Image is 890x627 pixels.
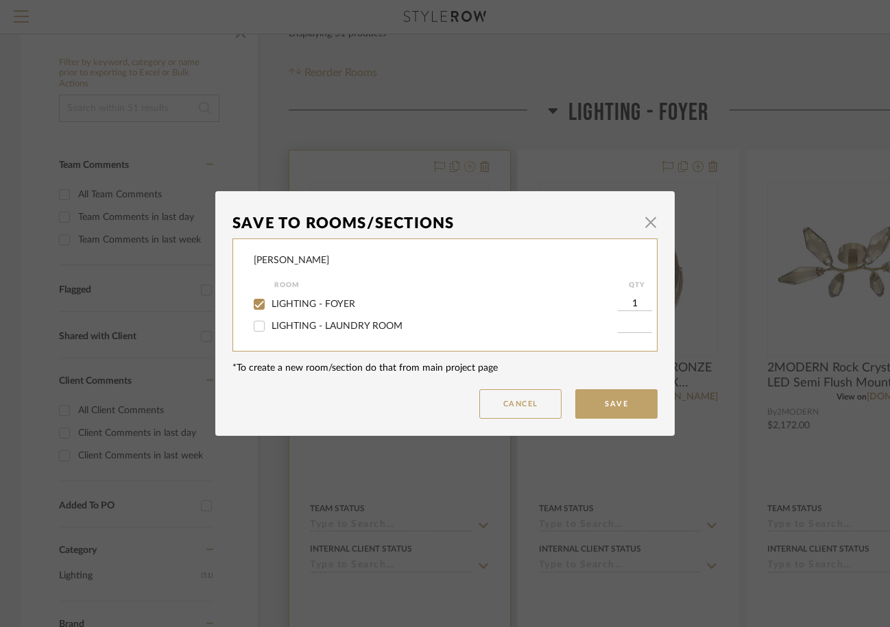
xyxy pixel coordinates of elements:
button: Save [575,389,658,419]
div: Room [274,277,618,293]
dialog-header: Save To Rooms/Sections [232,208,658,238]
div: *To create a new room/section do that from main project page [232,361,658,376]
span: LIGHTING - FOYER [272,299,355,309]
div: Save To Rooms/Sections [232,208,637,238]
div: [PERSON_NAME] [254,254,329,268]
div: QTY [618,277,656,293]
button: Close [637,208,664,236]
span: LIGHTING - LAUNDRY ROOM [272,321,402,331]
button: Cancel [479,389,562,419]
